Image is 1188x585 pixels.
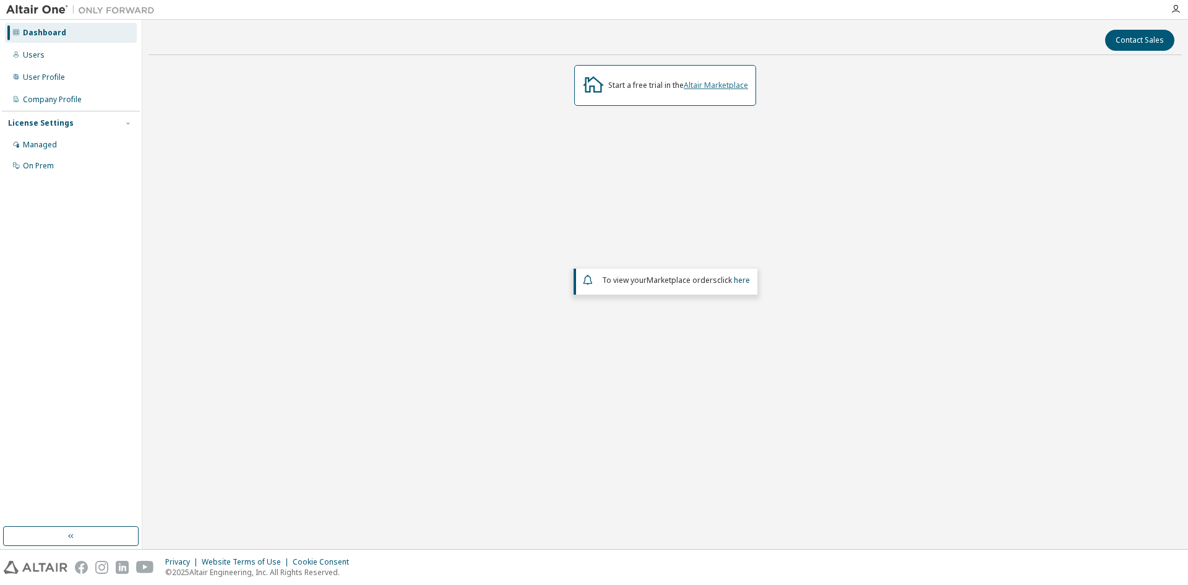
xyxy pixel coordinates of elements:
div: Managed [23,140,57,150]
button: Contact Sales [1105,30,1174,51]
div: License Settings [8,118,74,128]
div: Privacy [165,557,202,567]
div: Cookie Consent [293,557,356,567]
img: facebook.svg [75,561,88,574]
div: User Profile [23,72,65,82]
div: Start a free trial in the [608,80,748,90]
a: Altair Marketplace [684,80,748,90]
em: Marketplace orders [647,275,717,285]
div: Website Terms of Use [202,557,293,567]
div: Company Profile [23,95,82,105]
a: here [734,275,750,285]
img: youtube.svg [136,561,154,574]
span: To view your click [602,275,750,285]
div: Dashboard [23,28,66,38]
p: © 2025 Altair Engineering, Inc. All Rights Reserved. [165,567,356,578]
div: On Prem [23,161,54,171]
img: altair_logo.svg [4,561,67,574]
img: linkedin.svg [116,561,129,574]
img: Altair One [6,4,161,16]
div: Users [23,50,45,60]
img: instagram.svg [95,561,108,574]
